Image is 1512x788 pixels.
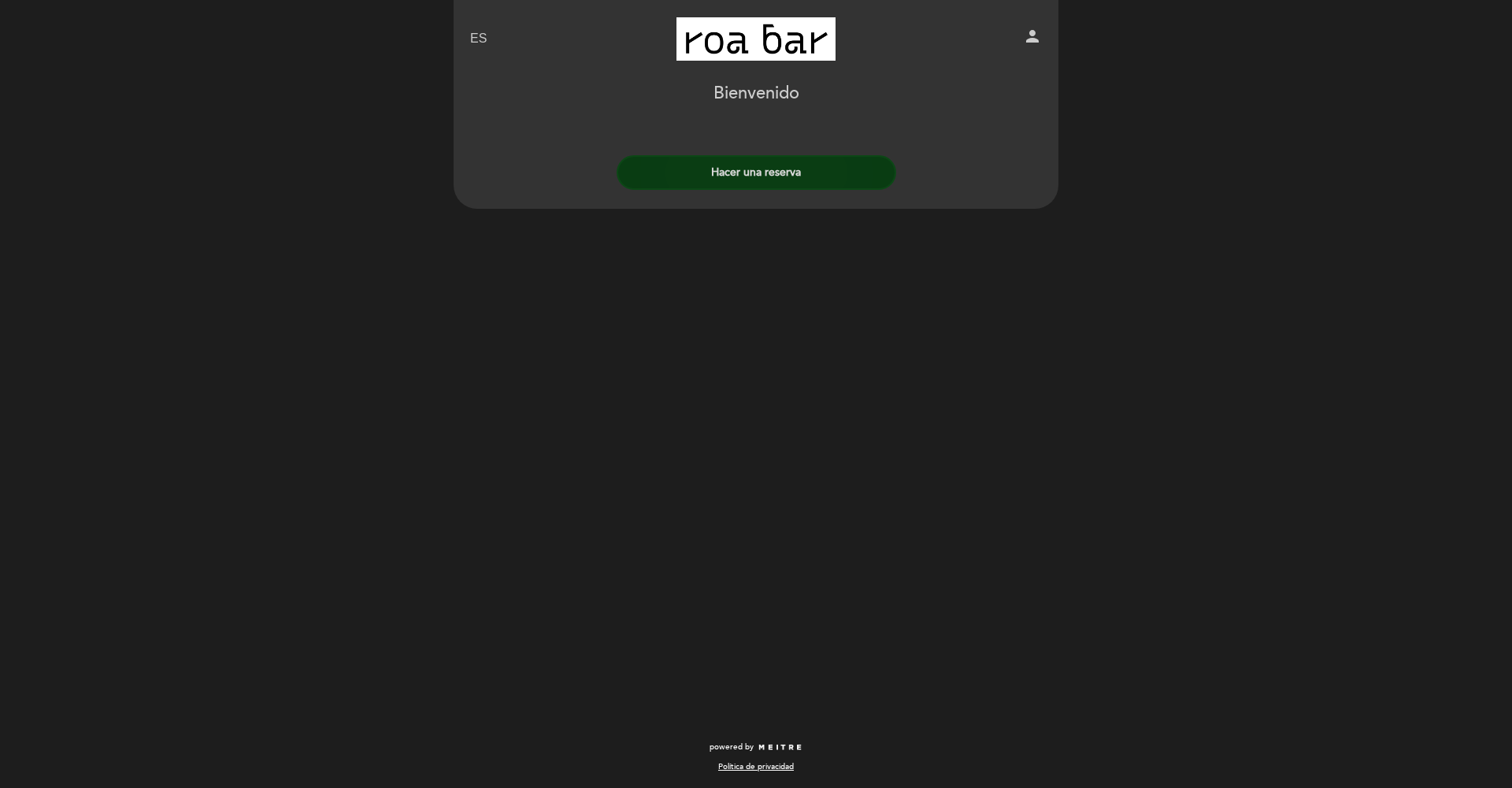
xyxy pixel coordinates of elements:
[758,744,802,752] img: MEITRE
[1023,27,1042,51] button: person
[1023,27,1042,46] i: person
[718,761,794,772] a: Política de privacidad
[617,155,896,190] button: Hacer una reserva
[710,742,754,753] span: powered by
[710,742,802,753] a: powered by
[658,17,854,61] a: ROA BAR
[713,84,799,103] h1: Bienvenido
